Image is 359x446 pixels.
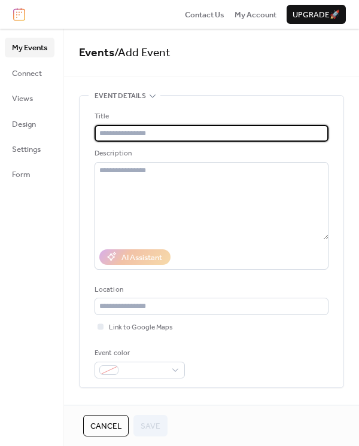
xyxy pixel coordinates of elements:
[95,90,146,102] span: Event details
[90,420,121,432] span: Cancel
[293,9,340,21] span: Upgrade 🚀
[12,68,42,80] span: Connect
[5,164,54,184] a: Form
[95,402,145,414] span: Date and time
[235,9,276,21] span: My Account
[79,42,114,64] a: Events
[235,8,276,20] a: My Account
[185,9,224,21] span: Contact Us
[12,118,36,130] span: Design
[12,42,47,54] span: My Events
[12,93,33,105] span: Views
[114,42,171,64] span: / Add Event
[109,322,173,334] span: Link to Google Maps
[5,63,54,83] a: Connect
[83,415,129,436] button: Cancel
[5,88,54,108] a: Views
[12,143,41,155] span: Settings
[12,169,31,181] span: Form
[95,148,326,160] div: Description
[95,347,182,359] div: Event color
[13,8,25,21] img: logo
[5,139,54,158] a: Settings
[5,38,54,57] a: My Events
[95,284,326,296] div: Location
[287,5,346,24] button: Upgrade🚀
[95,111,326,123] div: Title
[5,114,54,133] a: Design
[185,8,224,20] a: Contact Us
